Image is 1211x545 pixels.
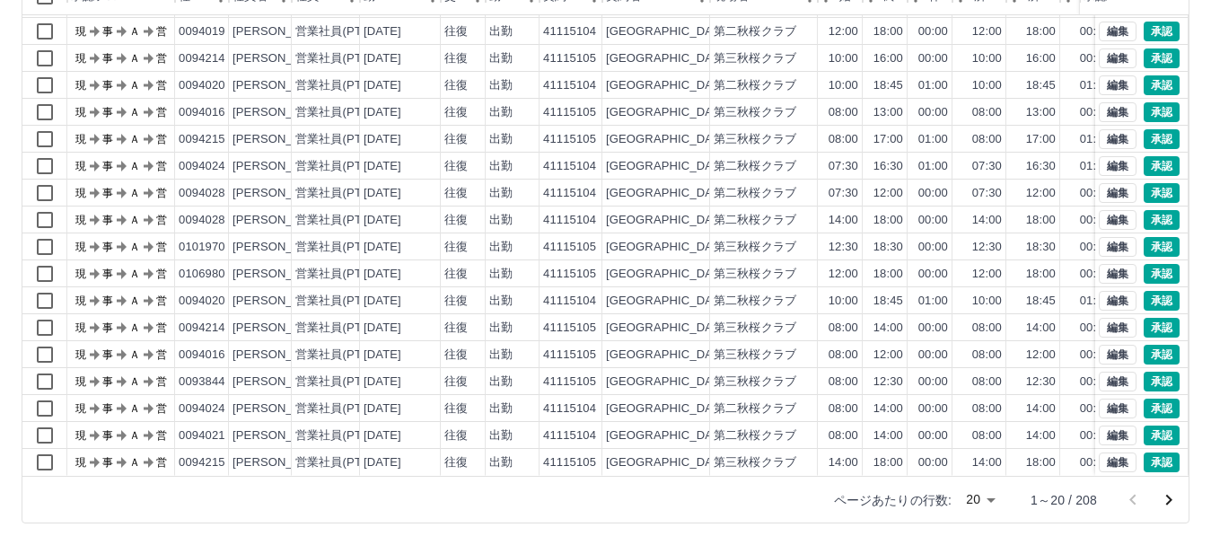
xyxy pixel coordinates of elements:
div: 13:00 [873,104,903,121]
div: [GEOGRAPHIC_DATA] [606,23,730,40]
button: 編集 [1099,264,1136,284]
div: 01:00 [1080,158,1110,175]
text: 営 [156,187,167,199]
div: [PERSON_NAME] [233,131,330,148]
div: 41115105 [543,347,596,364]
text: 営 [156,133,167,145]
div: [GEOGRAPHIC_DATA] [606,374,730,391]
div: 第二秋桜クラブ [714,158,796,175]
div: 営業社員(PT契約) [295,266,390,283]
button: 承認 [1144,48,1180,68]
div: 00:00 [1080,239,1110,256]
text: 事 [102,214,113,226]
div: 10:00 [829,50,858,67]
button: 承認 [1144,399,1180,418]
button: 承認 [1144,156,1180,176]
text: 現 [75,214,86,226]
text: 現 [75,106,86,119]
div: [DATE] [364,293,401,310]
div: [GEOGRAPHIC_DATA] [606,104,730,121]
div: 往復 [444,212,468,229]
div: 14:00 [1026,320,1056,337]
div: 08:00 [829,347,858,364]
text: 事 [102,241,113,253]
div: 07:30 [972,158,1002,175]
div: 18:45 [873,77,903,94]
div: [GEOGRAPHIC_DATA] [606,239,730,256]
button: 承認 [1144,183,1180,203]
div: 第三秋桜クラブ [714,374,796,391]
div: 出勤 [489,185,513,202]
div: 往復 [444,77,468,94]
text: 現 [75,187,86,199]
div: [GEOGRAPHIC_DATA] [606,293,730,310]
text: 事 [102,375,113,388]
button: 承認 [1144,22,1180,41]
text: Ａ [129,294,140,307]
button: 承認 [1144,210,1180,230]
text: 現 [75,321,86,334]
div: [DATE] [364,131,401,148]
button: 編集 [1099,399,1136,418]
div: 08:00 [829,131,858,148]
text: Ａ [129,52,140,65]
div: 往復 [444,185,468,202]
div: [PERSON_NAME] [233,50,330,67]
text: 事 [102,79,113,92]
text: 現 [75,241,86,253]
div: 12:00 [829,23,858,40]
div: 18:30 [873,239,903,256]
div: [PERSON_NAME] [233,320,330,337]
div: [PERSON_NAME] [233,266,330,283]
div: [DATE] [364,23,401,40]
div: 0094019 [179,23,225,40]
div: 出勤 [489,347,513,364]
div: 第三秋桜クラブ [714,131,796,148]
div: 出勤 [489,374,513,391]
button: 編集 [1099,426,1136,445]
text: 現 [75,52,86,65]
button: 承認 [1144,75,1180,95]
div: 往復 [444,320,468,337]
div: 01:00 [918,131,948,148]
button: 編集 [1099,75,1136,95]
div: 往復 [444,374,468,391]
div: 14:00 [972,212,1002,229]
div: 営業社員(PT契約) [295,320,390,337]
text: Ａ [129,79,140,92]
div: 0101970 [179,239,225,256]
div: 0094214 [179,50,225,67]
div: 第三秋桜クラブ [714,347,796,364]
div: 00:00 [918,374,948,391]
button: 承認 [1144,129,1180,149]
button: 編集 [1099,22,1136,41]
div: 41115104 [543,185,596,202]
div: 41115104 [543,77,596,94]
div: 07:30 [829,185,858,202]
div: 出勤 [489,23,513,40]
div: [DATE] [364,212,401,229]
div: [PERSON_NAME] [233,104,330,121]
text: 事 [102,160,113,172]
button: 承認 [1144,345,1180,365]
div: 18:00 [873,266,903,283]
div: 営業社員(PT契約) [295,77,390,94]
div: 01:00 [918,77,948,94]
button: 次のページへ [1151,482,1187,518]
div: [DATE] [364,320,401,337]
div: 01:00 [918,293,948,310]
div: 10:00 [829,293,858,310]
div: 18:30 [1026,239,1056,256]
text: Ａ [129,241,140,253]
div: 12:00 [873,185,903,202]
div: [DATE] [364,374,401,391]
div: 00:00 [918,185,948,202]
div: 営業社員(PT契約) [295,131,390,148]
div: 出勤 [489,77,513,94]
div: [GEOGRAPHIC_DATA] [606,50,730,67]
text: 営 [156,160,167,172]
text: 事 [102,133,113,145]
text: Ａ [129,214,140,226]
text: Ａ [129,187,140,199]
div: 00:00 [918,23,948,40]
